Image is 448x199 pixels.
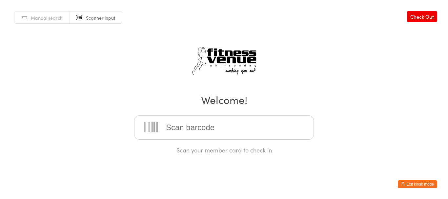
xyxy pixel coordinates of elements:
img: Fitness Venue Whitsunday [183,40,265,83]
input: Scan barcode [134,115,314,140]
div: Scan your member card to check in [134,146,314,154]
span: Manual search [31,14,63,21]
a: Check Out [407,11,437,22]
button: Exit kiosk mode [398,180,437,188]
span: Scanner input [86,14,115,21]
h2: Welcome! [7,92,441,107]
